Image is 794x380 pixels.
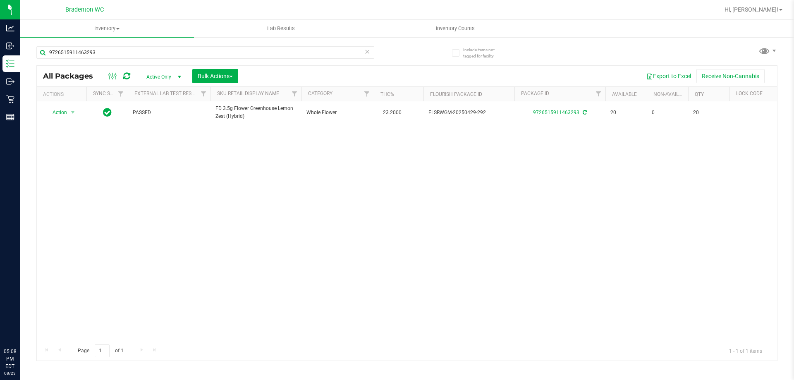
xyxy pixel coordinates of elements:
span: Include items not tagged for facility [463,47,505,59]
span: Hi, [PERSON_NAME]! [725,6,778,13]
span: All Packages [43,72,101,81]
a: Flourish Package ID [430,91,482,97]
span: Sync from Compliance System [581,110,587,115]
span: Inventory [20,25,194,32]
a: 9726515911463293 [533,110,579,115]
inline-svg: Retail [6,95,14,103]
iframe: Resource center [8,314,33,339]
span: FD 3.5g Flower Greenhouse Lemon Zest (Hybrid) [215,105,297,120]
span: 20 [610,109,642,117]
span: Whole Flower [306,109,369,117]
inline-svg: Outbound [6,77,14,86]
a: Category [308,91,332,96]
inline-svg: Analytics [6,24,14,32]
a: Filter [592,87,605,101]
input: 1 [95,344,110,357]
span: Bradenton WC [65,6,104,13]
a: THC% [380,91,394,97]
a: Lock Code [736,91,763,96]
span: Page of 1 [71,344,130,357]
a: Qty [695,91,704,97]
a: Inventory [20,20,194,37]
span: FLSRWGM-20250429-292 [428,109,509,117]
a: Filter [288,87,301,101]
span: Bulk Actions [198,73,233,79]
button: Export to Excel [641,69,696,83]
a: Filter [360,87,374,101]
span: In Sync [103,107,112,118]
span: 23.2000 [379,107,406,119]
a: Filter [197,87,210,101]
button: Bulk Actions [192,69,238,83]
div: Actions [43,91,83,97]
a: Inventory Counts [368,20,542,37]
p: 08/23 [4,370,16,376]
inline-svg: Inbound [6,42,14,50]
a: Non-Available [653,91,690,97]
a: External Lab Test Result [134,91,199,96]
a: Lab Results [194,20,368,37]
span: 0 [652,109,683,117]
span: Action [45,107,67,118]
span: select [68,107,78,118]
a: Filter [114,87,128,101]
input: Search Package ID, Item Name, SKU, Lot or Part Number... [36,46,374,59]
inline-svg: Reports [6,113,14,121]
p: 05:08 PM EDT [4,348,16,370]
a: Sku Retail Display Name [217,91,279,96]
span: 20 [693,109,725,117]
button: Receive Non-Cannabis [696,69,765,83]
span: Inventory Counts [425,25,486,32]
span: PASSED [133,109,206,117]
inline-svg: Inventory [6,60,14,68]
span: Lab Results [256,25,306,32]
span: Clear [364,46,370,57]
a: Package ID [521,91,549,96]
a: Sync Status [93,91,125,96]
a: Available [612,91,637,97]
span: 1 - 1 of 1 items [722,344,769,357]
